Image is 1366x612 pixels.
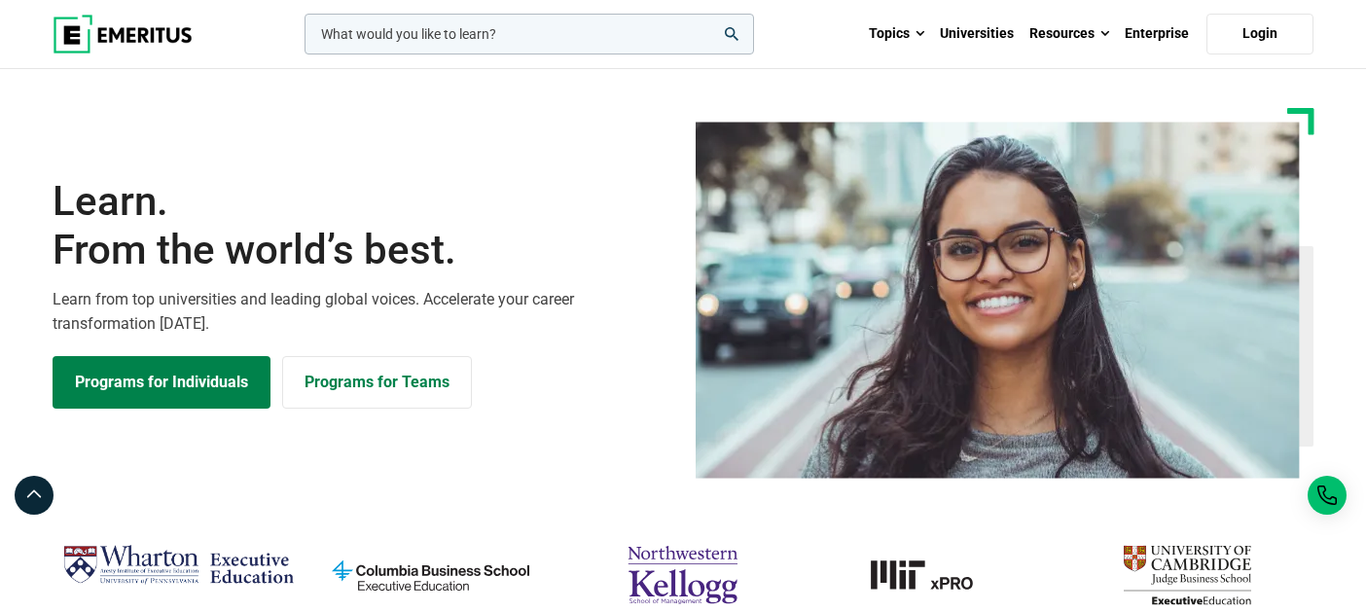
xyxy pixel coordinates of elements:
input: woocommerce-product-search-field-0 [305,14,754,54]
a: Explore Programs [53,356,270,409]
img: Wharton Executive Education [62,537,295,594]
a: Explore for Business [282,356,472,409]
a: Login [1206,14,1313,54]
p: Learn from top universities and leading global voices. Accelerate your career transformation [DATE]. [53,287,671,337]
span: From the world’s best. [53,226,671,274]
img: Learn from the world's best [696,122,1300,479]
h1: Learn. [53,177,671,275]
